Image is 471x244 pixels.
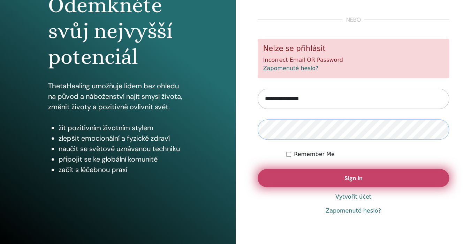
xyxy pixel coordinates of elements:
[344,175,362,182] span: Sign In
[59,164,188,175] li: začít s léčebnou praxí
[59,143,188,154] li: naučit se světově uznávanou techniku
[258,169,449,187] button: Sign In
[59,123,188,133] li: žít pozitivním životním stylem
[59,133,188,143] li: zlepšit emocionální a fyzické zdraví
[258,39,449,78] div: Incorrect Email OR Password
[59,154,188,164] li: připojit se ke globální komunitě
[294,150,335,158] label: Remember Me
[342,16,364,24] span: nebo
[263,44,444,53] h5: Nelze se přihlásit
[326,207,381,215] a: Zapomenuté heslo?
[335,193,371,201] a: Vytvořit účet
[48,81,188,112] p: ThetaHealing umožňuje lidem bez ohledu na původ a náboženství najít smysl života, změnit životy a...
[263,65,319,72] a: Zapomenuté heslo?
[286,150,449,158] div: Keep me authenticated indefinitely or until I manually logout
